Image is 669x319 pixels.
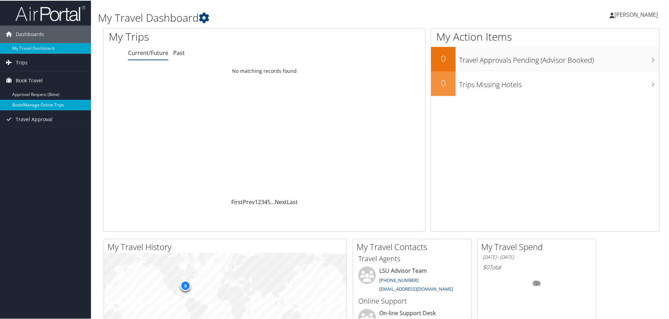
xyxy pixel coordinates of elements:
[243,197,255,205] a: Prev
[357,240,471,252] h2: My Travel Contacts
[270,197,275,205] span: …
[287,197,298,205] a: Last
[379,276,418,283] a: [PHONE_NUMBER]
[109,29,286,43] h1: My Trips
[275,197,287,205] a: Next
[431,71,659,95] a: 0Trips Missing Hotels
[483,253,591,260] h6: [DATE] - [DATE]
[16,110,52,127] span: Travel Approval
[255,197,258,205] a: 1
[128,48,168,56] a: Current/Future
[267,197,270,205] a: 5
[483,263,591,270] h6: Total
[107,240,346,252] h2: My Travel History
[481,240,596,252] h2: My Travel Spend
[104,64,425,77] td: No matching records found
[459,76,659,89] h3: Trips Missing Hotels
[261,197,264,205] a: 3
[180,280,191,290] div: 9
[483,263,489,270] span: $0
[431,46,659,71] a: 0Travel Approvals Pending (Advisor Booked)
[16,53,28,71] span: Trips
[459,51,659,64] h3: Travel Approvals Pending (Advisor Booked)
[15,5,85,21] img: airportal-logo.png
[173,48,185,56] a: Past
[610,4,665,25] a: [PERSON_NAME]
[355,266,470,294] li: LSU Advisor Team
[258,197,261,205] a: 2
[614,10,658,18] span: [PERSON_NAME]
[431,76,456,88] h2: 0
[231,197,243,205] a: First
[16,71,43,89] span: Book Travel
[16,25,44,42] span: Dashboards
[98,10,476,25] h1: My Travel Dashboard
[534,281,540,285] tspan: 0%
[379,285,453,291] a: [EMAIL_ADDRESS][DOMAIN_NAME]
[431,52,456,64] h2: 0
[358,253,466,263] h3: Travel Agents
[358,296,466,305] h3: Online Support
[431,29,659,43] h1: My Action Items
[264,197,267,205] a: 4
